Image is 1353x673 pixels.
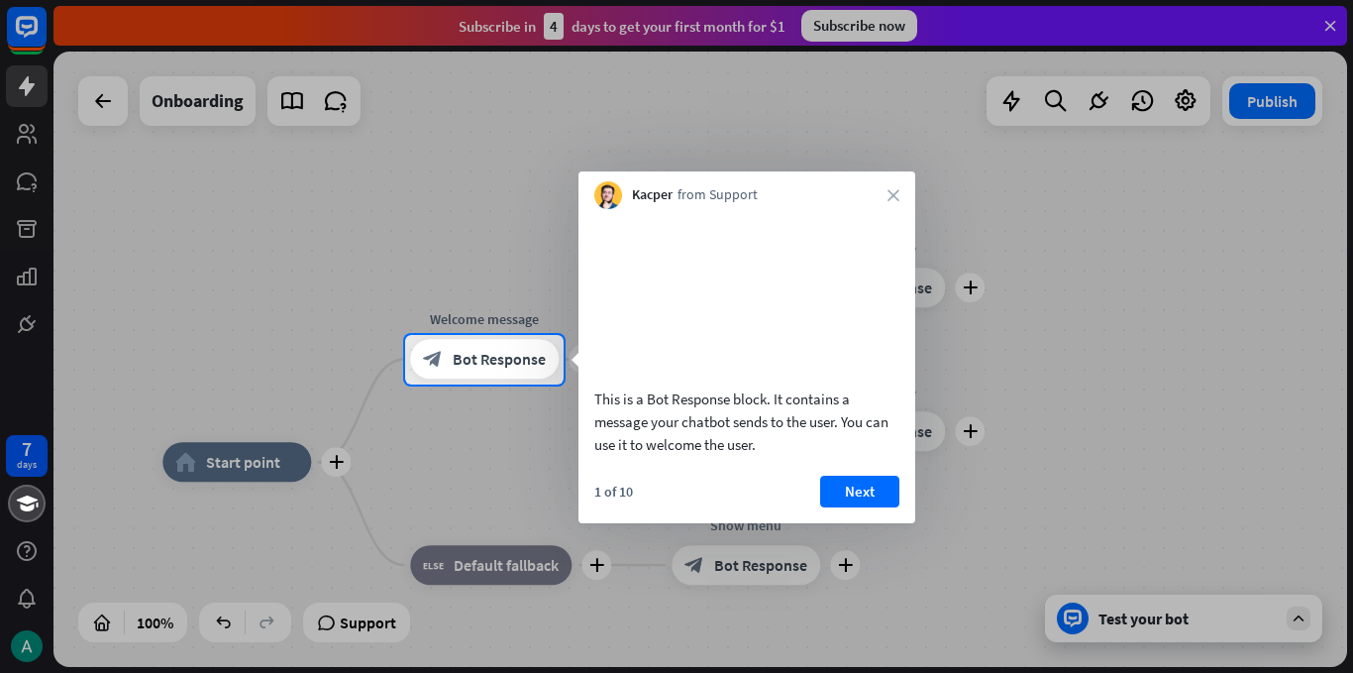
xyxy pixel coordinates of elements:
[887,189,899,201] i: close
[594,388,899,456] div: This is a Bot Response block. It contains a message your chatbot sends to the user. You can use i...
[16,8,75,67] button: Open LiveChat chat widget
[820,476,899,507] button: Next
[423,350,443,370] i: block_bot_response
[594,483,633,501] div: 1 of 10
[453,350,546,370] span: Bot Response
[632,185,673,205] span: Kacper
[677,185,758,205] span: from Support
